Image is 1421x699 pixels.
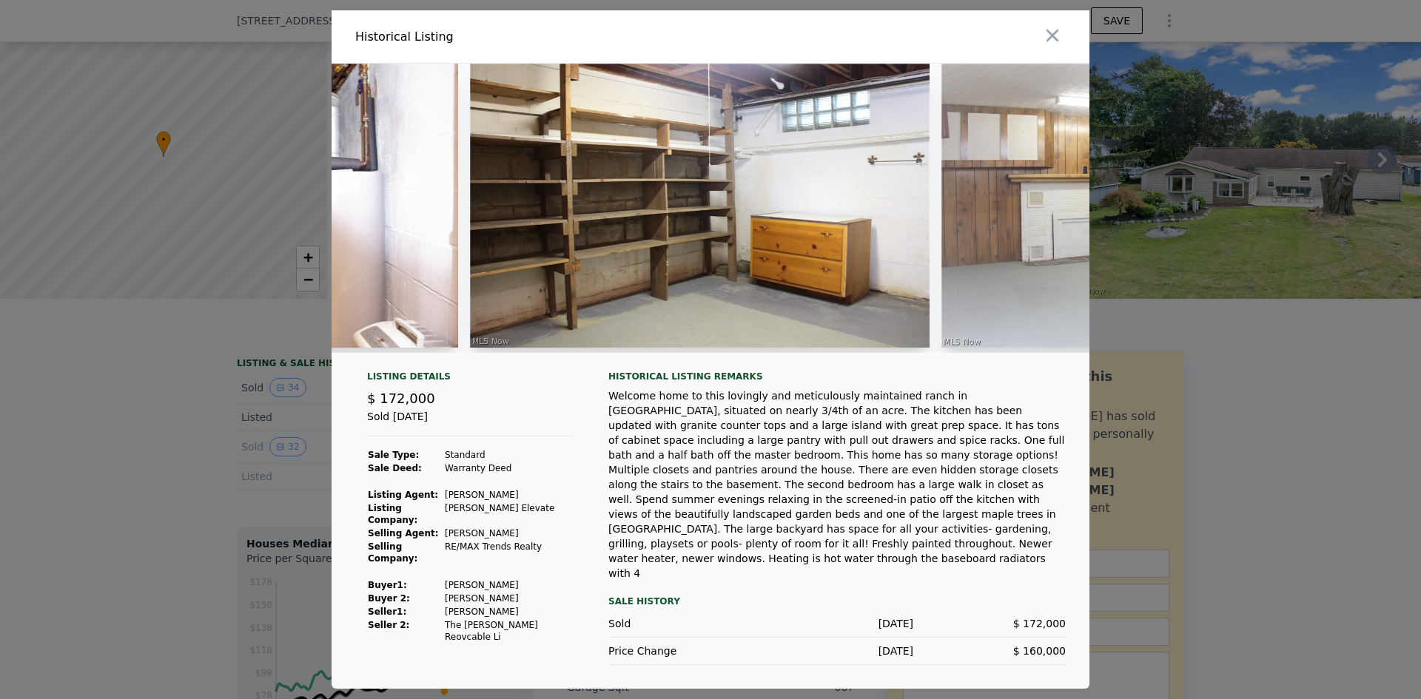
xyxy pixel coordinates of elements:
td: Warranty Deed [444,462,573,475]
strong: Buyer 1 : [368,580,407,590]
div: Sold [608,616,761,631]
img: Property Img [941,64,1408,348]
strong: Sale Type: [368,450,419,460]
strong: Selling Agent: [368,528,439,538]
strong: Buyer 2: [368,593,410,604]
td: [PERSON_NAME] [444,578,573,592]
strong: Sale Deed: [368,463,422,473]
img: Property Img [470,64,929,348]
span: $ 172,000 [367,391,435,406]
div: Welcome home to this lovingly and meticulously maintained ranch in [GEOGRAPHIC_DATA], situated on... [608,388,1066,581]
td: [PERSON_NAME] [444,527,573,540]
div: Historical Listing [355,28,705,46]
strong: Listing Agent: [368,490,438,500]
div: Price Change [608,644,761,658]
strong: Seller 2: [368,620,409,630]
td: Standard [444,448,573,462]
div: Sale History [608,592,1066,610]
div: Listing Details [367,371,573,388]
td: [PERSON_NAME] [444,592,573,605]
strong: Seller 1 : [368,607,406,617]
div: [DATE] [761,616,913,631]
span: $ 160,000 [1013,645,1066,657]
div: Sold [DATE] [367,409,573,436]
div: [DATE] [761,644,913,658]
td: RE/MAX Trends Realty [444,540,573,565]
div: Historical Listing remarks [608,371,1066,382]
strong: Listing Company: [368,503,417,525]
td: The [PERSON_NAME] Reovcable Li [444,618,573,644]
span: $ 172,000 [1013,618,1066,629]
strong: Selling Company: [368,541,417,564]
td: [PERSON_NAME] Elevate [444,502,573,527]
td: [PERSON_NAME] [444,605,573,618]
td: [PERSON_NAME] [444,488,573,502]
